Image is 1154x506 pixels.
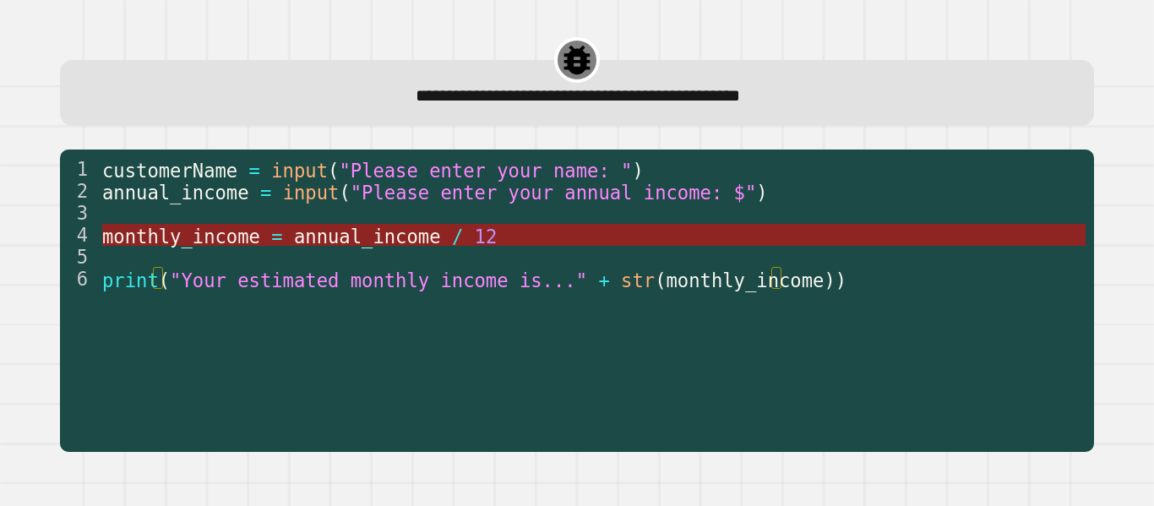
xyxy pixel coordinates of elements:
span: = [260,181,271,203]
span: annual_income [102,181,249,203]
span: str [621,269,655,291]
span: input [271,159,328,181]
span: monthly_income [102,225,260,247]
span: / [452,225,463,247]
span: ) [632,159,643,181]
div: 5 [60,246,99,268]
div: 6 [60,268,99,290]
span: monthly_income [666,269,824,291]
div: 4 [60,224,99,246]
span: + [598,269,609,291]
span: annual_income [294,225,441,247]
span: input [283,181,340,203]
span: ( [339,181,350,203]
span: "Please enter your annual income: $" [351,181,757,203]
div: 2 [60,180,99,202]
span: ( [655,269,666,291]
span: = [249,159,260,181]
span: )) [824,269,846,291]
span: "Your estimated monthly income is..." [170,269,587,291]
div: 3 [60,202,99,224]
span: customerName [102,159,237,181]
span: ) [756,181,767,203]
span: print [102,269,159,291]
span: "Please enter your name: " [339,159,632,181]
span: 12 [475,225,498,247]
span: ( [159,269,170,291]
span: ( [328,159,339,181]
span: = [271,225,282,247]
div: 1 [60,158,99,180]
